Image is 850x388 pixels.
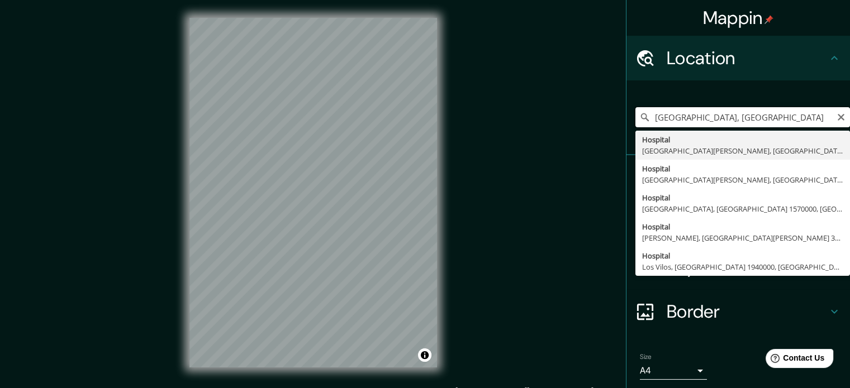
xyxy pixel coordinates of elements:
[642,232,843,243] div: [PERSON_NAME], [GEOGRAPHIC_DATA][PERSON_NAME] 3380000, [GEOGRAPHIC_DATA]
[642,261,843,272] div: Los Vilos, [GEOGRAPHIC_DATA] 1940000, [GEOGRAPHIC_DATA]
[837,111,846,122] button: Clear
[640,352,652,362] label: Size
[642,221,843,232] div: Hospital
[626,155,850,200] div: Pins
[667,256,828,278] h4: Layout
[703,7,774,29] h4: Mappin
[626,289,850,334] div: Border
[642,163,843,174] div: Hospital
[189,18,437,367] canvas: Map
[667,47,828,69] h4: Location
[667,300,828,323] h4: Border
[642,145,843,156] div: [GEOGRAPHIC_DATA][PERSON_NAME], [GEOGRAPHIC_DATA][PERSON_NAME], [GEOGRAPHIC_DATA]
[642,250,843,261] div: Hospital
[751,344,838,376] iframe: Help widget launcher
[635,107,850,127] input: Pick your city or area
[626,200,850,245] div: Style
[640,362,707,380] div: A4
[764,15,773,24] img: pin-icon.png
[642,134,843,145] div: Hospital
[642,174,843,185] div: [GEOGRAPHIC_DATA][PERSON_NAME], [GEOGRAPHIC_DATA][PERSON_NAME] 8050000, [GEOGRAPHIC_DATA]
[418,348,431,362] button: Toggle attribution
[626,36,850,80] div: Location
[626,245,850,289] div: Layout
[642,192,843,203] div: Hospital
[642,203,843,214] div: [GEOGRAPHIC_DATA], [GEOGRAPHIC_DATA] 1570000, [GEOGRAPHIC_DATA]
